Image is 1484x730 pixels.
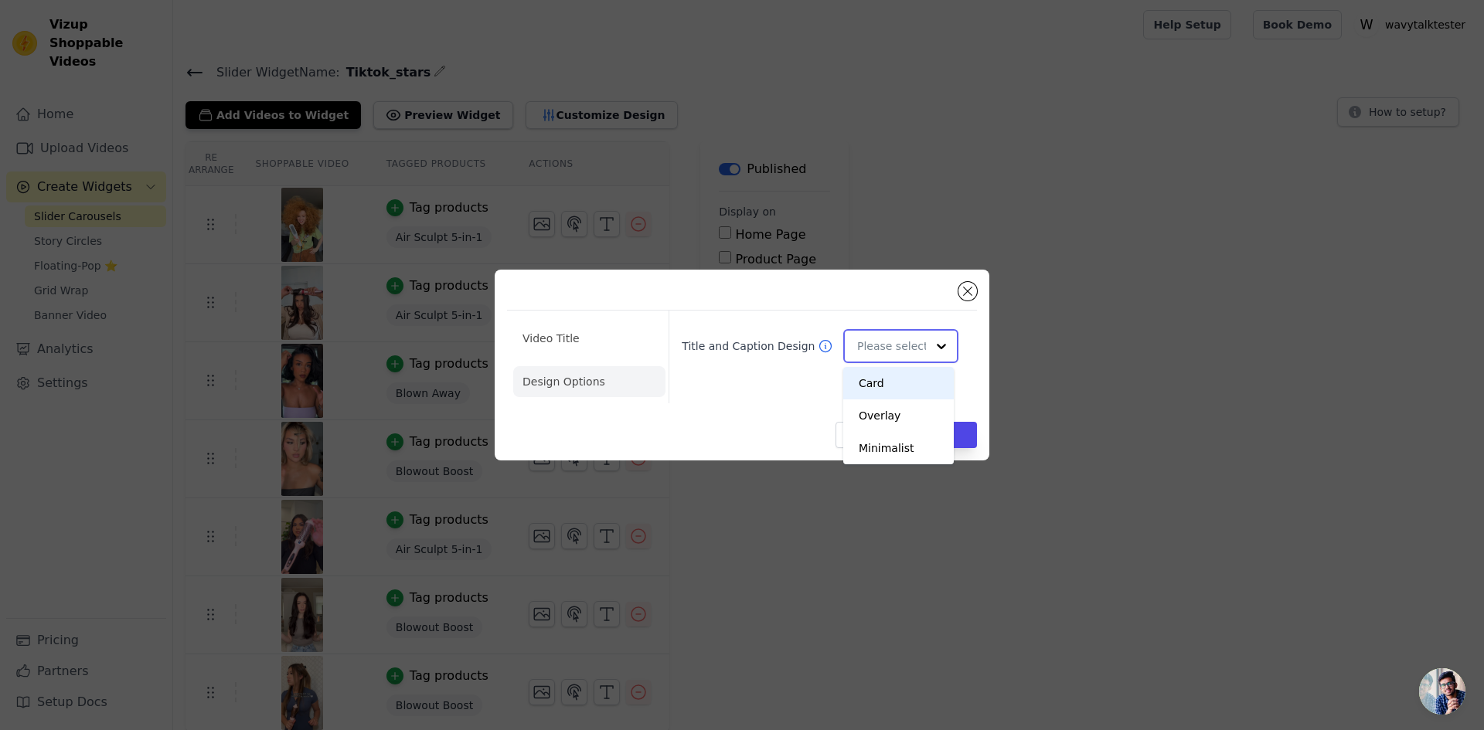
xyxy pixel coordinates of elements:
div: Open chat [1419,668,1465,715]
div: Card [843,367,954,399]
input: Please select [857,331,926,362]
button: Cancel [836,422,887,448]
li: Design Options [513,366,665,397]
div: Overlay [843,399,954,432]
button: Close modal [958,282,977,300]
label: Title and Caption Design [682,338,818,354]
div: Minimalist [843,432,954,464]
li: Video Title [513,323,665,354]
